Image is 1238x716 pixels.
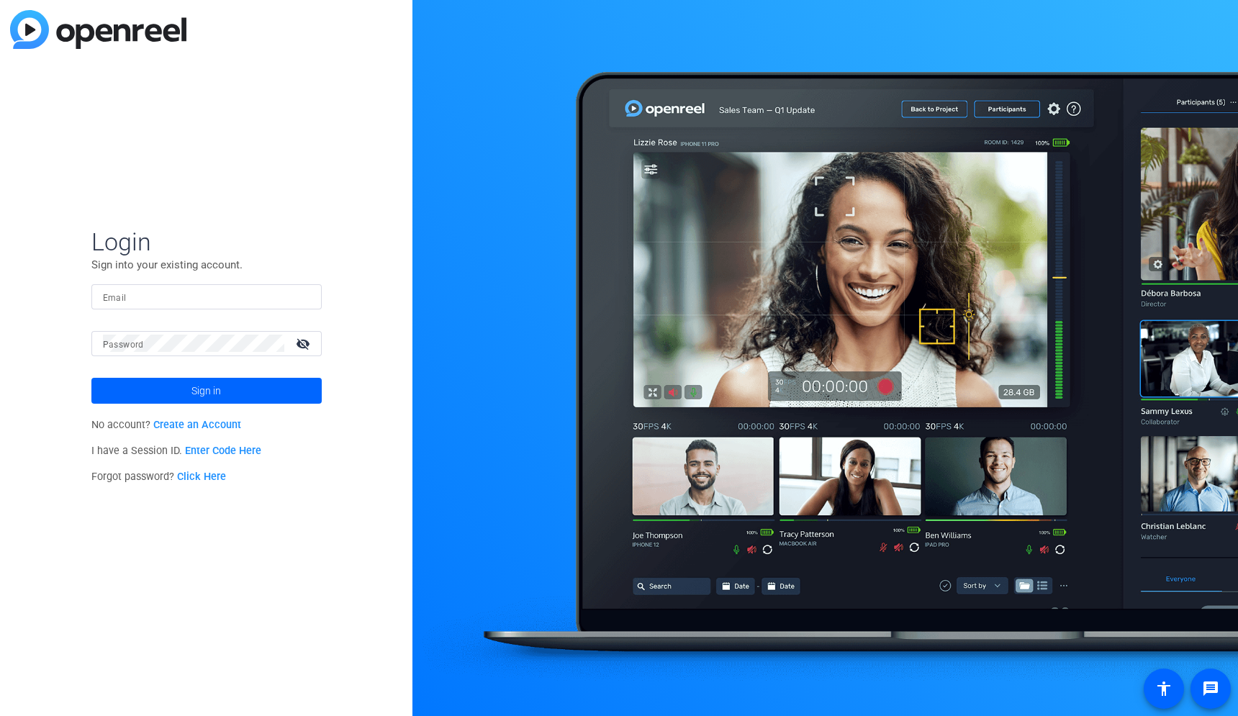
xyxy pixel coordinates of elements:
[10,10,186,49] img: blue-gradient.svg
[1202,680,1219,697] mat-icon: message
[191,373,221,409] span: Sign in
[287,333,322,354] mat-icon: visibility_off
[103,340,144,350] mat-label: Password
[91,445,262,457] span: I have a Session ID.
[91,227,322,257] span: Login
[103,288,310,305] input: Enter Email Address
[177,471,226,483] a: Click Here
[91,257,322,273] p: Sign into your existing account.
[91,471,227,483] span: Forgot password?
[1155,680,1173,697] mat-icon: accessibility
[91,419,242,431] span: No account?
[153,419,241,431] a: Create an Account
[103,293,127,303] mat-label: Email
[185,445,261,457] a: Enter Code Here
[91,378,322,404] button: Sign in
